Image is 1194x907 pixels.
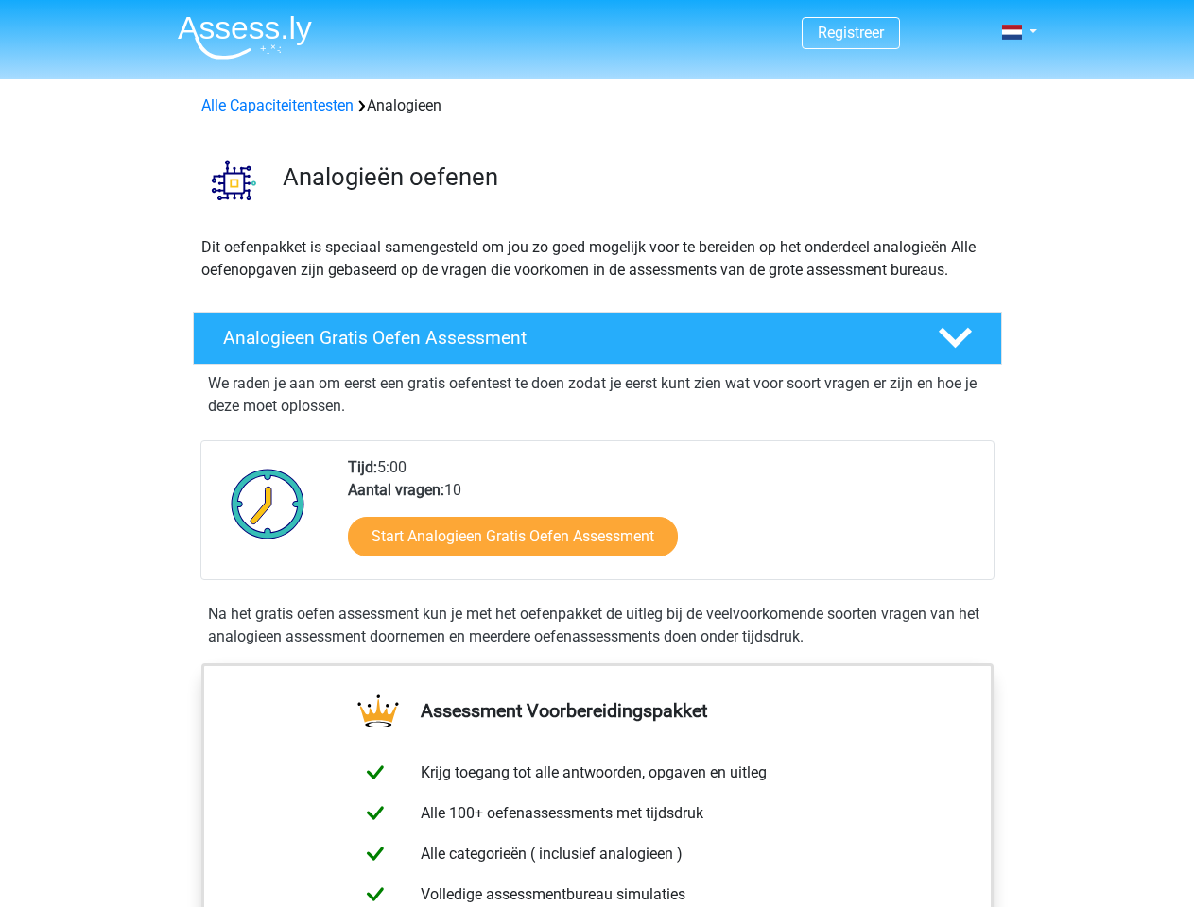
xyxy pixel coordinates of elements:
[223,327,908,349] h4: Analogieen Gratis Oefen Assessment
[348,517,678,556] a: Start Analogieen Gratis Oefen Assessment
[334,456,993,579] div: 5:00 10
[201,236,994,282] p: Dit oefenpakket is speciaal samengesteld om jou zo goed mogelijk voor te bereiden op het onderdee...
[208,372,987,418] p: We raden je aan om eerst een gratis oefentest te doen zodat je eerst kunt zien wat voor soort vra...
[220,456,316,551] img: Klok
[178,15,312,60] img: Assessly
[348,458,377,476] b: Tijd:
[818,24,884,42] a: Registreer
[283,163,987,192] h3: Analogieën oefenen
[200,603,995,648] div: Na het gratis oefen assessment kun je met het oefenpakket de uitleg bij de veelvoorkomende soorte...
[185,312,1010,365] a: Analogieen Gratis Oefen Assessment
[201,96,354,114] a: Alle Capaciteitentesten
[194,94,1001,117] div: Analogieen
[194,140,274,220] img: analogieen
[348,481,444,499] b: Aantal vragen:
